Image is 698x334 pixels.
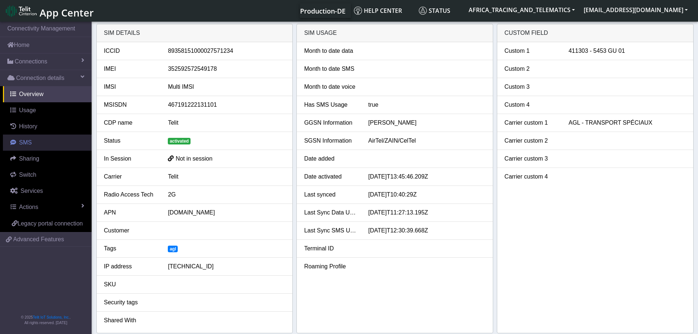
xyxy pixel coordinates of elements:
img: knowledge.svg [354,7,362,15]
div: Month to date voice [299,82,363,91]
span: App Center [40,6,94,19]
a: Actions [3,199,92,215]
div: Date added [299,154,363,163]
div: Status [99,136,163,145]
div: Custom 1 [499,47,563,55]
div: Customer [99,226,163,235]
span: SMS [19,139,32,146]
div: [PERSON_NAME] [363,118,491,127]
span: Switch [19,172,36,178]
a: History [3,118,92,135]
span: Not in session [176,155,213,162]
div: Carrier custom 4 [499,172,563,181]
span: Status [419,7,450,15]
div: 89358151000027571234 [162,47,291,55]
span: Help center [354,7,402,15]
div: Month to date SMS [299,65,363,73]
div: Last synced [299,190,363,199]
div: Carrier custom 2 [499,136,563,145]
div: Custom 2 [499,65,563,73]
div: 2G [162,190,291,199]
div: Month to date data [299,47,363,55]
div: Custom 3 [499,82,563,91]
div: APN [99,208,163,217]
span: Sharing [19,155,39,162]
div: IMSI [99,82,163,91]
span: Usage [19,107,36,113]
button: [EMAIL_ADDRESS][DOMAIN_NAME] [579,3,692,16]
a: Status [416,3,464,18]
span: Actions [19,204,38,210]
div: [DOMAIN_NAME] [162,208,291,217]
span: agl [168,246,178,252]
div: [DATE]T10:40:29Z [363,190,491,199]
div: GGSN Information [299,118,363,127]
div: ICCID [99,47,163,55]
div: Date activated [299,172,363,181]
div: [DATE]T12:30:39.668Z [363,226,491,235]
div: 411303 - 5453 GU 01 [563,47,691,55]
div: 352592572549178 [162,65,291,73]
span: Legacy portal connection [18,220,83,227]
div: Security tags [99,298,163,307]
div: AirTel/ZAIN/CelTel [363,136,491,145]
a: Telit IoT Solutions, Inc. [33,315,70,319]
div: IMEI [99,65,163,73]
span: Services [21,188,43,194]
a: Your current platform instance [300,3,345,18]
div: [DATE]T13:45:46.209Z [363,172,491,181]
a: Overview [3,86,92,102]
a: Sharing [3,151,92,167]
div: AGL - TRANSPORT SPÉCIAUX [563,118,691,127]
div: Shared With [99,316,163,325]
a: Services [3,183,92,199]
div: 467191222131101 [162,100,291,109]
span: activated [168,138,191,144]
span: Overview [19,91,44,97]
div: SKU [99,280,163,289]
div: Has SMS Usage [299,100,363,109]
button: AFRICA_TRACING_AND_TELEMATICS [464,3,579,16]
div: Radio Access Tech [99,190,163,199]
div: true [363,100,491,109]
img: logo-telit-cinterion-gw-new.png [6,5,37,17]
div: SIM usage [297,24,493,42]
a: Switch [3,167,92,183]
div: Multi IMSI [162,82,291,91]
div: Telit [162,118,291,127]
div: MSISDN [99,100,163,109]
div: Tags [99,244,163,253]
div: IP address [99,262,163,271]
div: SGSN Information [299,136,363,145]
div: [DATE]T11:27:13.195Z [363,208,491,217]
div: Custom 4 [499,100,563,109]
span: Advanced Features [13,235,64,244]
div: In Session [99,154,163,163]
a: Help center [351,3,416,18]
span: Connections [15,57,47,66]
div: Carrier custom 3 [499,154,563,163]
div: CDP name [99,118,163,127]
div: Last Sync SMS Usage [299,226,363,235]
a: Usage [3,102,92,118]
div: Carrier [99,172,163,181]
div: Last Sync Data Usage [299,208,363,217]
a: SMS [3,135,92,151]
div: [TECHNICAL_ID] [162,262,291,271]
div: Custom field [497,24,693,42]
div: Roaming Profile [299,262,363,271]
div: Terminal ID [299,244,363,253]
span: Connection details [16,74,64,82]
div: Carrier custom 1 [499,118,563,127]
span: Production-DE [300,7,346,15]
div: SIM details [97,24,293,42]
a: App Center [6,3,93,19]
img: status.svg [419,7,427,15]
span: History [19,123,37,129]
div: Telit [162,172,291,181]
